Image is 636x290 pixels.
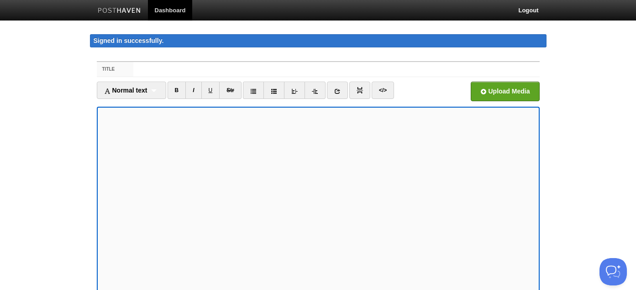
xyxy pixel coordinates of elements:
a: </> [372,82,394,99]
a: I [185,82,201,99]
img: pagebreak-icon.png [357,87,363,93]
label: Title [97,62,134,77]
iframe: Help Scout Beacon - Open [599,258,627,285]
span: Normal text [104,87,147,94]
del: Str [226,87,234,93]
a: Str [219,82,242,99]
a: U [201,82,220,99]
a: B [168,82,186,99]
img: Posthaven-bar [98,8,141,15]
div: Signed in successfully. [90,34,547,47]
